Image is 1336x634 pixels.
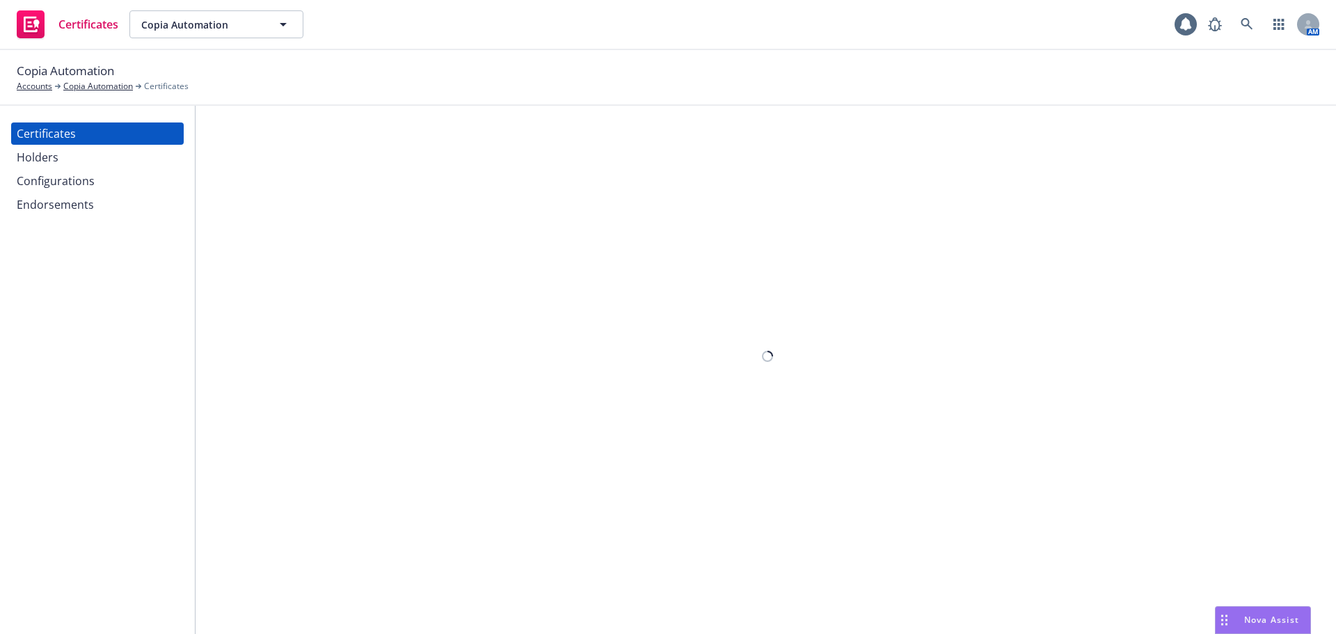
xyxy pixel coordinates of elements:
[1215,606,1311,634] button: Nova Assist
[17,122,76,145] div: Certificates
[1201,10,1229,38] a: Report a Bug
[11,170,184,192] a: Configurations
[63,80,133,93] a: Copia Automation
[129,10,303,38] button: Copia Automation
[11,122,184,145] a: Certificates
[141,17,262,32] span: Copia Automation
[17,170,95,192] div: Configurations
[11,5,124,44] a: Certificates
[11,146,184,168] a: Holders
[1216,607,1233,633] div: Drag to move
[144,80,189,93] span: Certificates
[11,193,184,216] a: Endorsements
[1244,614,1299,626] span: Nova Assist
[17,62,114,80] span: Copia Automation
[1233,10,1261,38] a: Search
[17,146,58,168] div: Holders
[17,80,52,93] a: Accounts
[17,193,94,216] div: Endorsements
[58,19,118,30] span: Certificates
[1265,10,1293,38] a: Switch app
